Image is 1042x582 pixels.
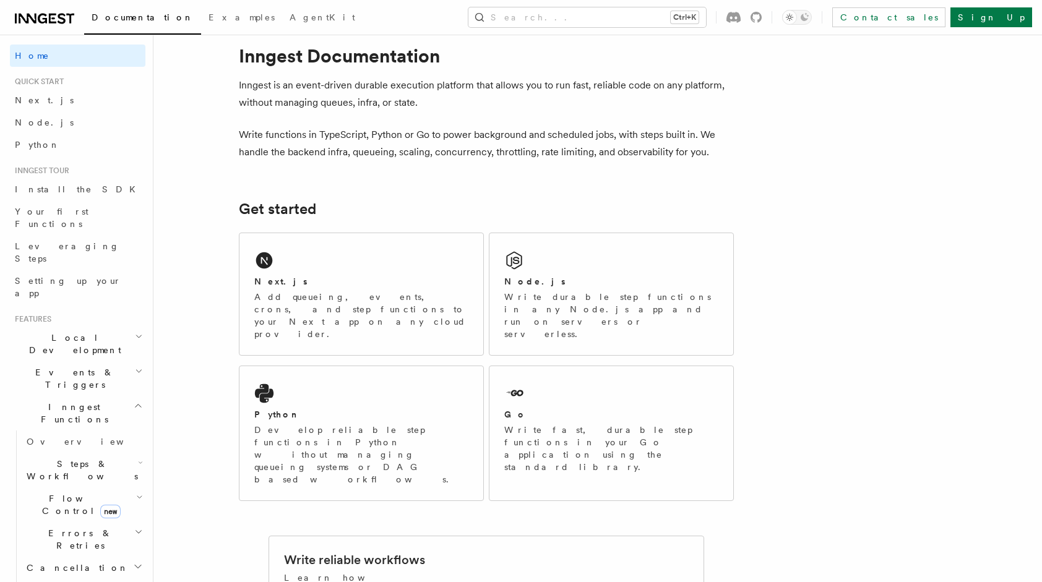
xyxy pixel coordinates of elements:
h2: Node.js [504,275,566,288]
a: Examples [201,4,282,33]
p: Add queueing, events, crons, and step functions to your Next app on any cloud provider. [254,291,468,340]
h1: Inngest Documentation [239,45,734,67]
a: Documentation [84,4,201,35]
span: AgentKit [290,12,355,22]
span: Leveraging Steps [15,241,119,263]
p: Write fast, durable step functions in your Go application using the standard library. [504,424,718,473]
span: new [100,505,121,518]
span: Events & Triggers [10,366,135,391]
span: Quick start [10,77,64,87]
a: Your first Functions [10,200,145,235]
a: GoWrite fast, durable step functions in your Go application using the standard library. [489,366,734,501]
span: Home [15,49,50,62]
span: Features [10,314,51,324]
p: Write functions in TypeScript, Python or Go to power background and scheduled jobs, with steps bu... [239,126,734,161]
h2: Next.js [254,275,308,288]
a: Next.jsAdd queueing, events, crons, and step functions to your Next app on any cloud provider. [239,233,484,356]
span: Python [15,140,60,150]
p: Develop reliable step functions in Python without managing queueing systems or DAG based workflows. [254,424,468,486]
span: Inngest Functions [10,401,134,426]
h2: Python [254,408,300,421]
span: Your first Functions [15,207,88,229]
span: Flow Control [22,492,136,517]
kbd: Ctrl+K [671,11,699,24]
button: Inngest Functions [10,396,145,430]
span: Install the SDK [15,184,143,194]
a: Node.jsWrite durable step functions in any Node.js app and run on servers or serverless. [489,233,734,356]
a: Get started [239,200,316,218]
p: Inngest is an event-driven durable execution platform that allows you to run fast, reliable code ... [239,77,734,111]
a: Python [10,134,145,156]
p: Write durable step functions in any Node.js app and run on servers or serverless. [504,291,718,340]
a: AgentKit [282,4,363,33]
span: Local Development [10,332,135,356]
button: Flow Controlnew [22,487,145,522]
span: Overview [27,437,154,447]
button: Errors & Retries [22,522,145,557]
a: Home [10,45,145,67]
span: Cancellation [22,562,129,574]
button: Search...Ctrl+K [468,7,706,27]
a: Sign Up [950,7,1032,27]
span: Errors & Retries [22,527,134,552]
a: Overview [22,430,145,453]
button: Local Development [10,327,145,361]
button: Events & Triggers [10,361,145,396]
span: Next.js [15,95,74,105]
span: Inngest tour [10,166,69,176]
a: Leveraging Steps [10,235,145,270]
button: Steps & Workflows [22,453,145,487]
a: Contact sales [832,7,945,27]
a: Next.js [10,89,145,111]
a: Setting up your app [10,270,145,304]
span: Node.js [15,118,74,127]
button: Cancellation [22,557,145,579]
h2: Write reliable workflows [284,551,425,568]
span: Setting up your app [15,276,121,298]
span: Steps & Workflows [22,458,138,482]
button: Toggle dark mode [782,10,812,25]
a: PythonDevelop reliable step functions in Python without managing queueing systems or DAG based wo... [239,366,484,501]
span: Examples [209,12,275,22]
a: Install the SDK [10,178,145,200]
a: Node.js [10,111,145,134]
h2: Go [504,408,527,421]
span: Documentation [92,12,194,22]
